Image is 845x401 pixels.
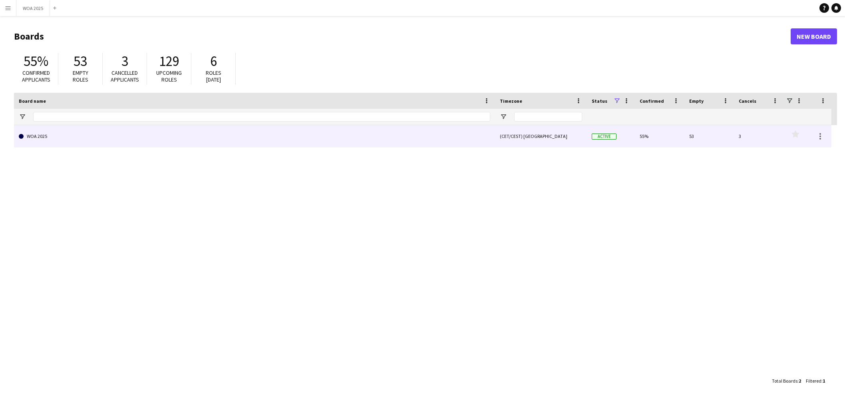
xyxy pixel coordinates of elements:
span: Status [592,98,607,104]
div: (CET/CEST) [GEOGRAPHIC_DATA] [495,125,587,147]
div: : [772,373,801,389]
div: : [806,373,825,389]
h1: Boards [14,30,791,42]
a: WOA 2025 [19,125,490,148]
span: Active [592,134,616,140]
span: Confirmed applicants [22,69,50,83]
span: Cancels [739,98,756,104]
span: 129 [159,52,179,70]
div: 3 [734,125,783,147]
div: 55% [635,125,684,147]
span: 53 [74,52,87,70]
span: Cancelled applicants [111,69,139,83]
button: Open Filter Menu [19,113,26,120]
span: 3 [121,52,128,70]
span: 2 [799,378,801,384]
span: 55% [24,52,48,70]
span: Filtered [806,378,821,384]
span: Empty roles [73,69,88,83]
span: Roles [DATE] [206,69,221,83]
span: Board name [19,98,46,104]
a: New Board [791,28,837,44]
span: Confirmed [640,98,664,104]
span: 6 [210,52,217,70]
div: 53 [684,125,734,147]
button: Open Filter Menu [500,113,507,120]
span: Total Boards [772,378,797,384]
span: Empty [689,98,704,104]
button: WOA 2025 [16,0,50,16]
span: Upcoming roles [156,69,182,83]
input: Board name Filter Input [33,112,490,122]
span: Timezone [500,98,522,104]
span: 1 [823,378,825,384]
input: Timezone Filter Input [514,112,582,122]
